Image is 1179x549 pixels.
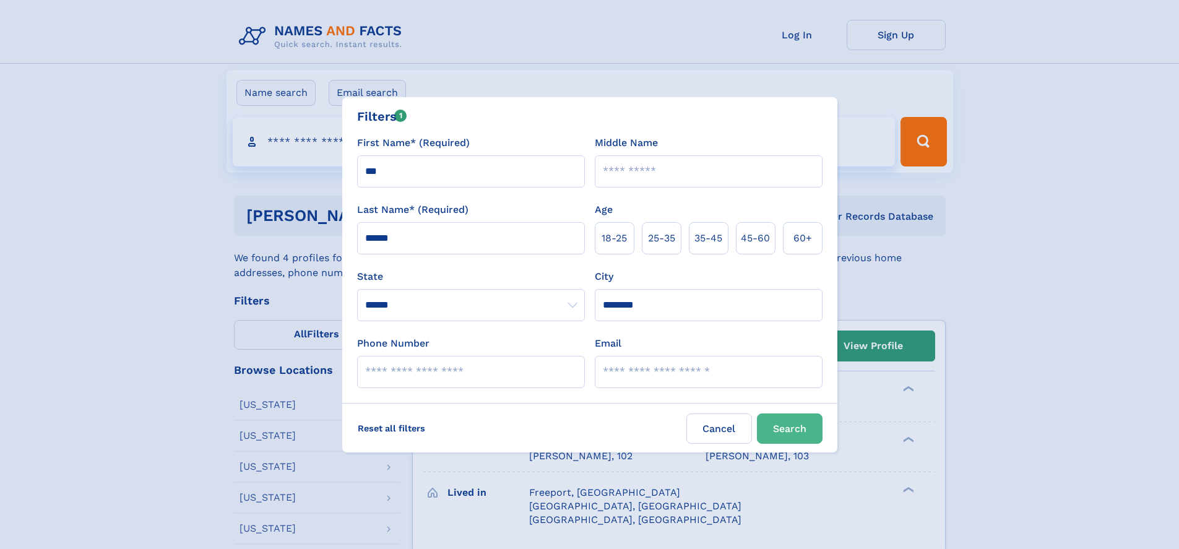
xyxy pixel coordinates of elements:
label: Cancel [686,413,752,444]
label: Email [595,336,621,351]
label: Age [595,202,613,217]
label: Last Name* (Required) [357,202,469,217]
label: Phone Number [357,336,430,351]
div: Filters [357,107,407,126]
span: 60+ [793,231,812,246]
label: First Name* (Required) [357,136,470,150]
label: Middle Name [595,136,658,150]
span: 35‑45 [694,231,722,246]
span: 18‑25 [602,231,627,246]
button: Search [757,413,823,444]
span: 45‑60 [741,231,770,246]
label: City [595,269,613,284]
label: State [357,269,585,284]
span: 25‑35 [648,231,675,246]
label: Reset all filters [350,413,433,443]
